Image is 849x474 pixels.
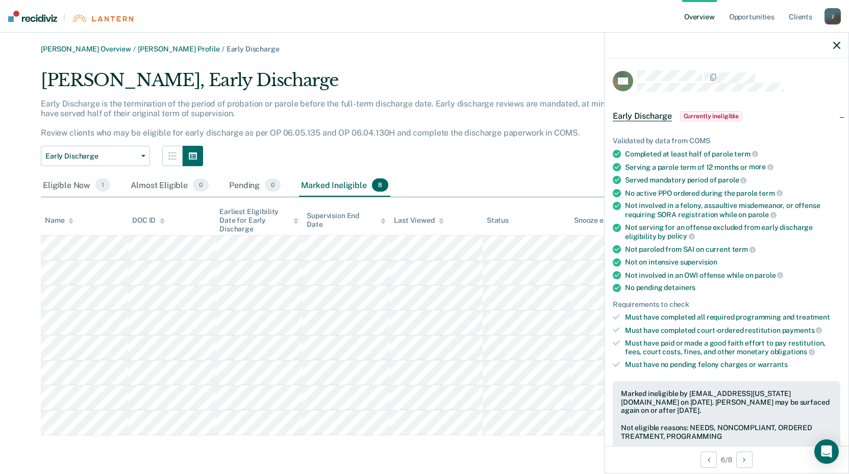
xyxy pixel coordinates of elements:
span: treatment [796,313,830,321]
span: Early Discharge [45,152,137,161]
div: Open Intercom Messenger [814,439,839,464]
button: Next Opportunity [736,452,753,468]
div: Not paroled from SAI on current [625,245,840,254]
div: Snooze ends in [574,216,632,225]
p: Early Discharge is the termination of the period of probation or parole before the full-term disc... [41,99,675,138]
div: No pending [625,283,840,292]
span: parole [748,210,777,219]
div: Early DischargeCurrently ineligible [605,100,848,133]
span: more [749,163,773,171]
span: / [131,45,138,53]
div: Must have completed court-ordered restitution [625,326,840,335]
span: term [732,245,756,253]
div: Supervision End Date [307,212,386,229]
span: supervision [680,258,717,266]
span: policy [667,232,695,240]
div: Marked ineligible by [EMAIL_ADDRESS][US_STATE][DOMAIN_NAME] on [DATE]. [PERSON_NAME] may be surfa... [621,389,832,415]
div: Eligible Now [41,174,112,197]
span: 8 [372,178,388,192]
span: obligations [770,348,815,356]
div: Served mandatory period of [625,175,840,185]
span: term [734,150,758,158]
div: Name [45,216,73,225]
button: Previous Opportunity [701,452,717,468]
span: Currently ineligible [680,111,743,121]
span: payments [782,326,822,334]
div: 6 / 8 [605,446,848,473]
div: Not serving for an offense excluded from early discharge eligibility by [625,223,840,241]
div: Requirements to check [613,300,840,309]
span: 1 [95,178,110,192]
div: Last Viewed [394,216,443,225]
div: Pending [227,174,283,197]
div: No active PPO ordered during the parole [625,189,840,198]
span: | [57,13,71,22]
div: Serving a parole term of 12 months or [625,163,840,172]
span: Early Discharge [613,111,672,121]
div: DOC ID [132,216,165,225]
span: Early Discharge [227,45,280,53]
span: 0 [193,178,209,192]
span: / [220,45,227,53]
div: Not eligible reasons: NEEDS, NONCOMPLIANT, ORDERED TREATMENT, PROGRAMMING [621,424,832,441]
div: Must have completed all required programming and [625,313,840,322]
div: Earliest Eligibility Date for Early Discharge [219,207,298,233]
a: [PERSON_NAME] Overview [41,45,131,53]
div: Not involved in a felony, assaultive misdemeanor, or offense requiring SORA registration while on [625,201,840,219]
div: Must have no pending felony charges or [625,360,840,369]
div: Must have paid or made a good faith effort to pay restitution, fees, court costs, fines, and othe... [625,339,840,356]
img: Lantern [71,14,133,22]
div: Completed at least half of parole [625,149,840,159]
div: Validated by data from COMS [613,137,840,145]
span: detainers [664,283,695,292]
div: [PERSON_NAME], Early Discharge [41,70,678,99]
div: Marked Ineligible [299,174,390,197]
span: warrants [758,360,788,368]
span: parole [755,271,783,279]
div: Status [487,216,509,225]
span: parole [718,176,746,184]
div: Not involved in an OWI offense while on [625,271,840,280]
div: J [825,8,841,24]
img: Recidiviz [8,11,57,22]
a: [PERSON_NAME] Profile [138,45,220,53]
div: Almost Eligible [129,174,211,197]
div: Not on intensive [625,258,840,267]
span: 0 [265,178,281,192]
span: term [759,189,782,197]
